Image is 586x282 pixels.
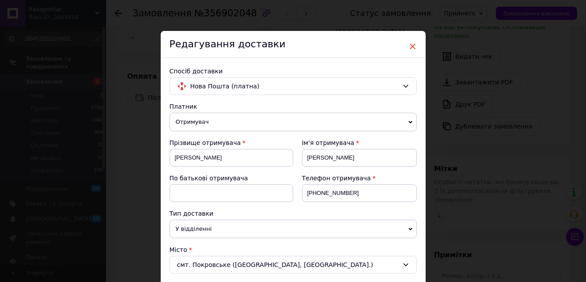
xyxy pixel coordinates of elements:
span: У відділенні [170,220,417,238]
span: Нова Пошта (платна) [190,81,399,91]
span: Платник [170,103,197,110]
span: Тип доставки [170,210,214,217]
div: Редагування доставки [161,31,426,58]
div: Спосіб доставки [170,67,417,76]
span: Прізвище отримувача [170,139,241,146]
input: +380 [302,184,417,202]
span: Телефон отримувача [302,175,371,182]
span: × [409,39,417,54]
span: Ім'я отримувача [302,139,355,146]
div: Місто [170,245,417,254]
div: смт. Покровське ([GEOGRAPHIC_DATA], [GEOGRAPHIC_DATA].) [170,256,417,274]
span: Отримувач [170,113,417,131]
span: По батькові отримувача [170,175,248,182]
